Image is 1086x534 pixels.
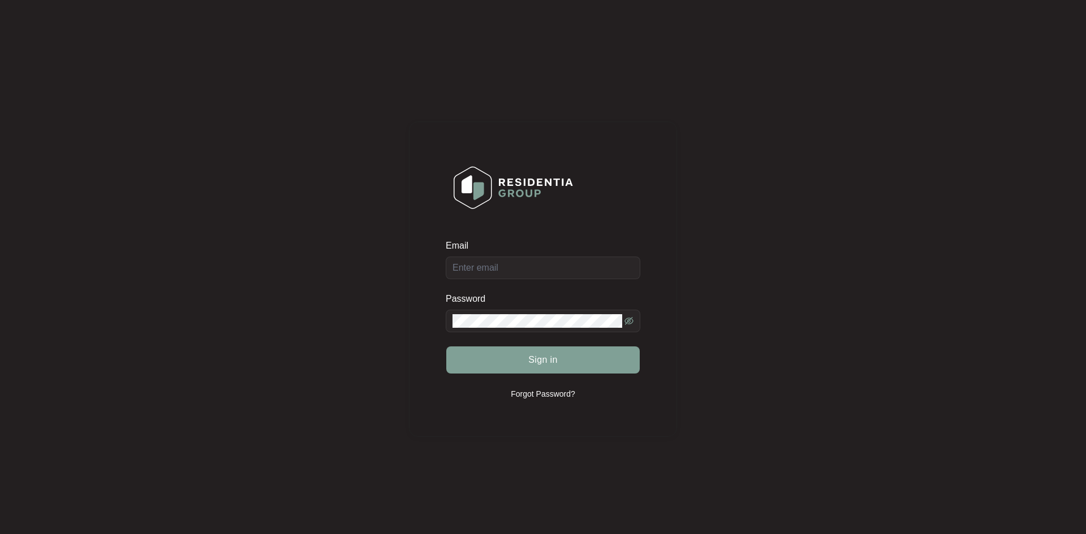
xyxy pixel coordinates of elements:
[511,388,575,400] p: Forgot Password?
[528,353,558,367] span: Sign in
[446,293,494,305] label: Password
[624,316,633,325] span: eye-invisible
[446,257,640,279] input: Email
[446,159,580,216] img: Login Logo
[446,346,640,374] button: Sign in
[453,314,622,328] input: Password
[446,240,476,251] label: Email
